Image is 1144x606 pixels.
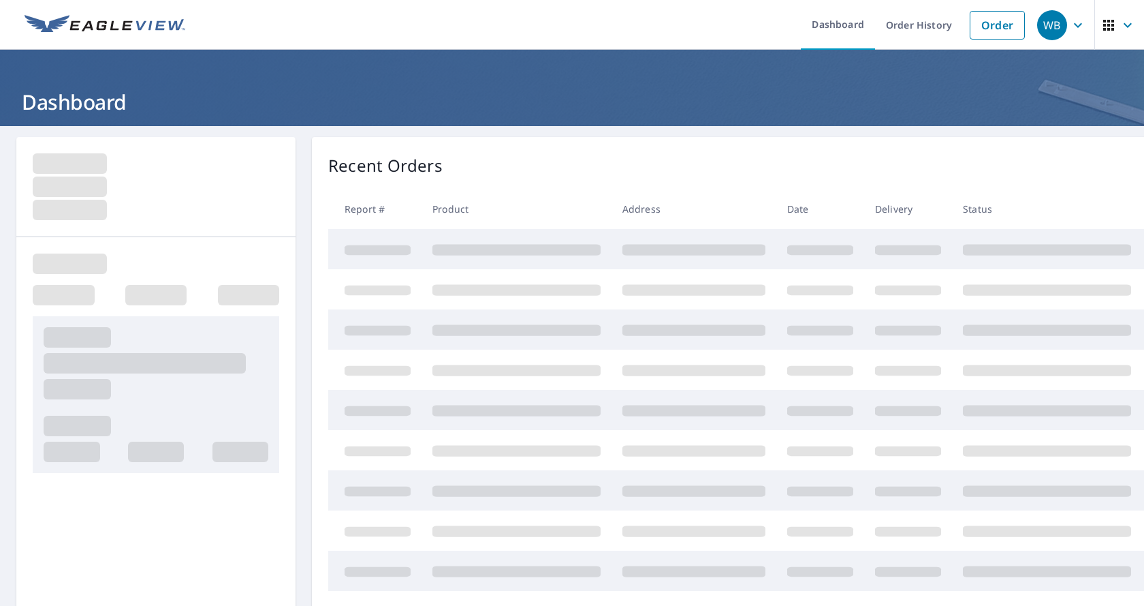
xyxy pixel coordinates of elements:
th: Address [611,189,776,229]
h1: Dashboard [16,88,1128,116]
img: EV Logo [25,15,185,35]
th: Delivery [864,189,952,229]
th: Date [776,189,864,229]
th: Product [422,189,611,229]
th: Report # [328,189,422,229]
p: Recent Orders [328,153,443,178]
th: Status [952,189,1142,229]
a: Order [970,11,1025,40]
div: WB [1037,10,1067,40]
